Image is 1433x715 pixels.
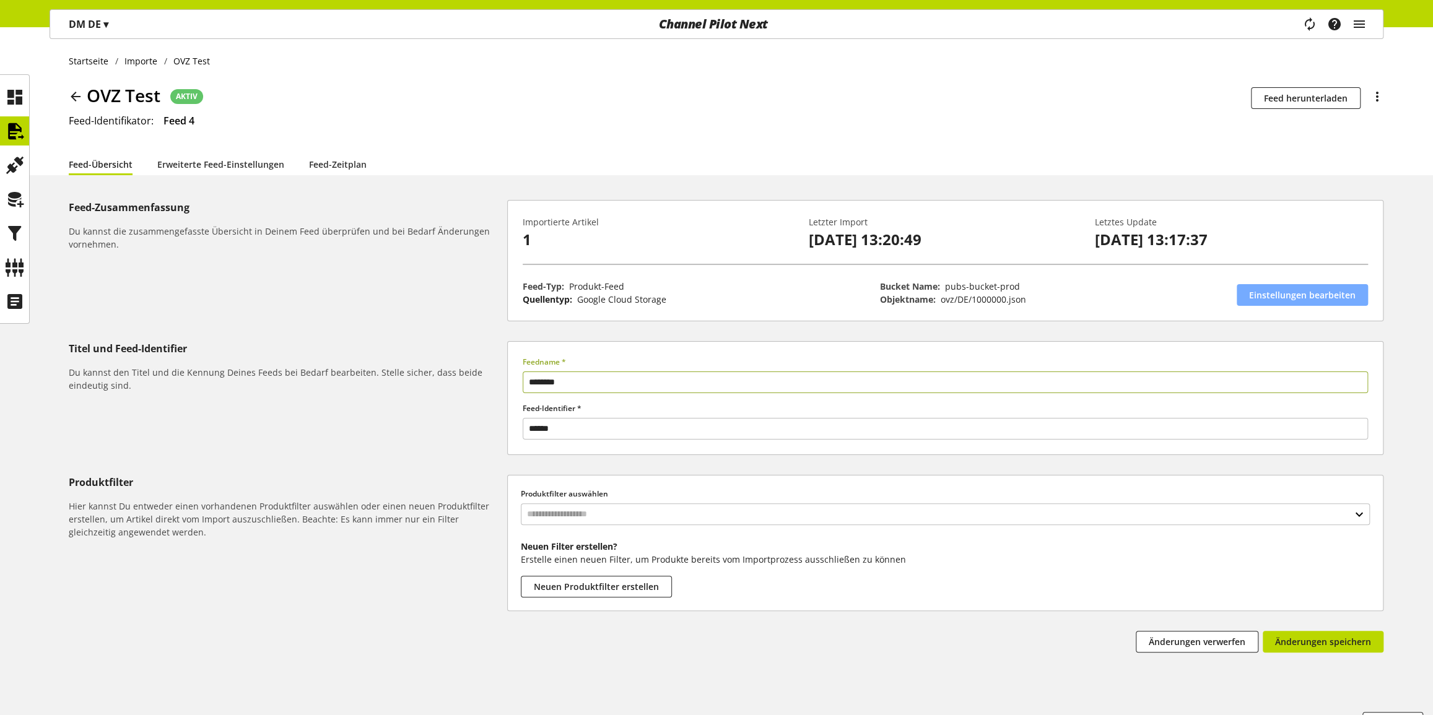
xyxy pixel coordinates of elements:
[69,341,502,356] h5: Titel und Feed-Identifier
[1149,635,1245,648] span: Änderungen verwerfen
[69,114,154,128] span: Feed-Identifikator:
[523,280,564,292] span: Feed-Typ:
[940,293,1026,305] span: ovz/DE/1000000.json
[163,114,194,128] span: Feed 4
[69,158,133,171] a: Feed-Übersicht
[521,576,672,597] button: Neuen Produktfilter erstellen
[69,475,502,490] h5: Produktfilter
[87,82,160,108] span: OVZ Test
[1095,228,1368,251] p: [DATE] 13:17:37
[69,200,502,215] h5: Feed-Zusammenfassung
[1251,87,1361,109] button: Feed herunterladen
[879,280,939,292] span: Bucket Name:
[69,54,115,67] a: Startseite
[577,293,666,305] span: Google Cloud Storage
[944,280,1019,292] span: pubs-bucket-prod
[523,215,796,228] p: Importierte Artikel
[523,228,796,251] p: 1
[521,488,1370,500] label: Produktfilter auswählen
[809,215,1082,228] p: Letzter Import
[569,280,624,292] span: Produkt-Feed
[50,9,1383,39] nav: main navigation
[521,540,617,552] b: Neuen Filter erstellen?
[103,17,108,31] span: ▾
[157,158,284,171] a: Erweiterte Feed-Einstellungen
[523,403,581,414] span: Feed-Identifier *
[1264,92,1348,105] span: Feed herunterladen
[1263,631,1383,652] button: Änderungen speichern
[1249,288,1356,301] span: Einstellungen bearbeiten
[523,357,566,367] span: Feedname *
[523,293,572,305] span: Quellentyp:
[534,580,659,593] span: Neuen Produktfilter erstellen
[176,91,198,102] span: AKTIV
[69,500,502,539] h6: Hier kannst Du entweder einen vorhandenen Produktfilter auswählen oder einen neuen Produktfilter ...
[521,553,1370,566] p: Erstelle einen neuen Filter, um Produkte bereits vom Importprozess ausschließen zu können
[1095,215,1368,228] p: Letztes Update
[69,17,108,32] p: DM DE
[309,158,367,171] a: Feed-Zeitplan
[118,54,164,67] a: Importe
[69,225,502,251] h6: Du kannst die zusammengefasste Übersicht in Deinem Feed überprüfen und bei Bedarf Änderungen vorn...
[1136,631,1258,652] button: Änderungen verwerfen
[1275,635,1371,648] span: Änderungen speichern
[69,366,502,392] h6: Du kannst den Titel und die Kennung Deines Feeds bei Bedarf bearbeiten. Stelle sicher, dass beide...
[879,293,935,305] span: Objektname:
[809,228,1082,251] p: [DATE] 13:20:49
[1237,284,1368,306] a: Einstellungen bearbeiten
